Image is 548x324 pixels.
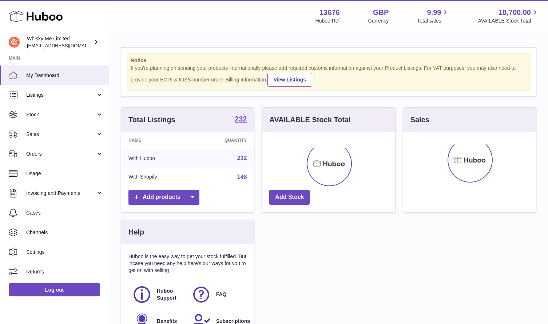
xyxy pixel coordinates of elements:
[121,149,193,168] td: With Huboo
[427,8,441,17] span: 9.99
[26,111,96,118] span: Stock
[26,209,103,216] span: Cases
[26,249,103,256] span: Settings
[235,115,247,123] strong: 232
[121,168,193,187] td: With Shopify
[319,8,340,17] strong: 13676
[128,227,144,237] h3: Help
[267,73,312,87] a: View Listings
[216,291,227,298] span: FAQ
[128,115,175,125] h3: Total Listings
[131,57,527,64] strong: Notice
[417,8,449,24] a: 9.99 Total sales
[269,190,310,205] a: Add Stock
[26,131,96,138] span: Sales
[315,17,340,24] div: Huboo Ref
[368,17,389,24] div: Currency
[237,174,247,180] a: 148
[193,132,254,149] th: Quantity
[131,65,527,87] div: If you're planning on sending your products internationally please add required customs informati...
[26,92,96,99] span: Listings
[417,17,449,24] span: Total sales
[26,151,96,157] span: Orders
[132,285,184,304] a: Huboo Support
[9,37,20,48] img: orders@whiskyshop.com
[121,132,193,149] th: Name
[478,17,539,24] span: AVAILABLE Stock Total
[499,8,531,17] span: 18,700.00
[478,8,539,24] a: 18,700.00 AVAILABLE Stock Total
[26,72,103,79] span: My Dashboard
[191,285,243,304] a: FAQ
[235,115,247,124] a: 232
[128,253,247,274] p: Huboo is the easy way to get your stock fulfilled. But incase you need any help here's our ways f...
[26,190,96,197] span: Invoicing and Payments
[410,115,429,125] h3: Sales
[128,190,199,205] a: Add products
[26,229,103,236] span: Channels
[269,115,350,125] h3: AVAILABLE Stock Total
[27,35,92,49] div: Whisky Me Limited
[26,170,103,177] span: Usage
[157,288,183,301] span: Huboo Support
[237,155,247,161] a: 232
[373,8,389,17] strong: GBP
[27,43,107,48] span: [EMAIL_ADDRESS][DOMAIN_NAME]
[26,268,103,275] span: Returns
[9,283,100,296] a: Log out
